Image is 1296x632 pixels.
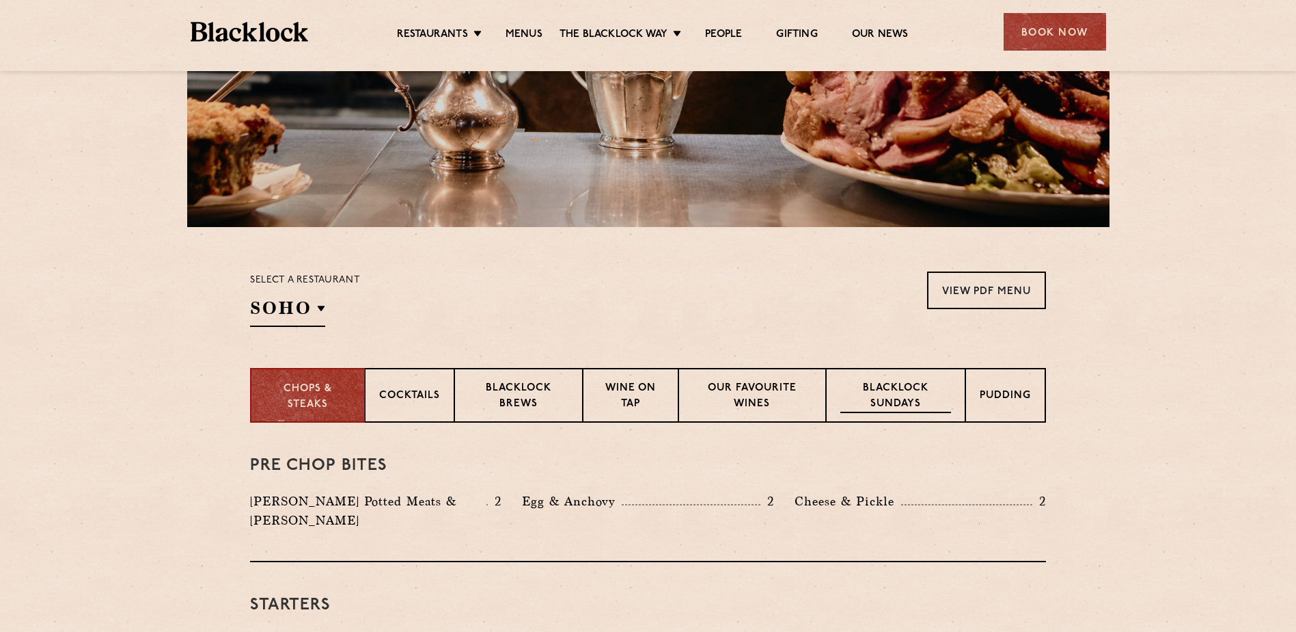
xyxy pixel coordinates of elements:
[980,389,1031,406] p: Pudding
[397,28,468,43] a: Restaurants
[840,381,951,413] p: Blacklock Sundays
[265,382,350,412] p: Chops & Steaks
[250,596,1046,614] h3: Starters
[506,28,542,43] a: Menus
[1004,13,1106,51] div: Book Now
[693,381,811,413] p: Our favourite wines
[522,492,622,511] p: Egg & Anchovy
[191,22,309,42] img: BL_Textured_Logo-footer-cropped.svg
[760,492,774,510] p: 2
[250,492,486,530] p: [PERSON_NAME] Potted Meats & [PERSON_NAME]
[250,272,360,289] p: Select a restaurant
[469,381,568,413] p: Blacklock Brews
[705,28,742,43] a: People
[776,28,817,43] a: Gifting
[250,296,325,327] h2: SOHO
[379,389,440,406] p: Cocktails
[250,457,1046,475] h3: Pre Chop Bites
[795,492,901,511] p: Cheese & Pickle
[1032,492,1046,510] p: 2
[852,28,909,43] a: Our News
[488,492,501,510] p: 2
[927,272,1046,309] a: View PDF Menu
[597,381,664,413] p: Wine on Tap
[560,28,667,43] a: The Blacklock Way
